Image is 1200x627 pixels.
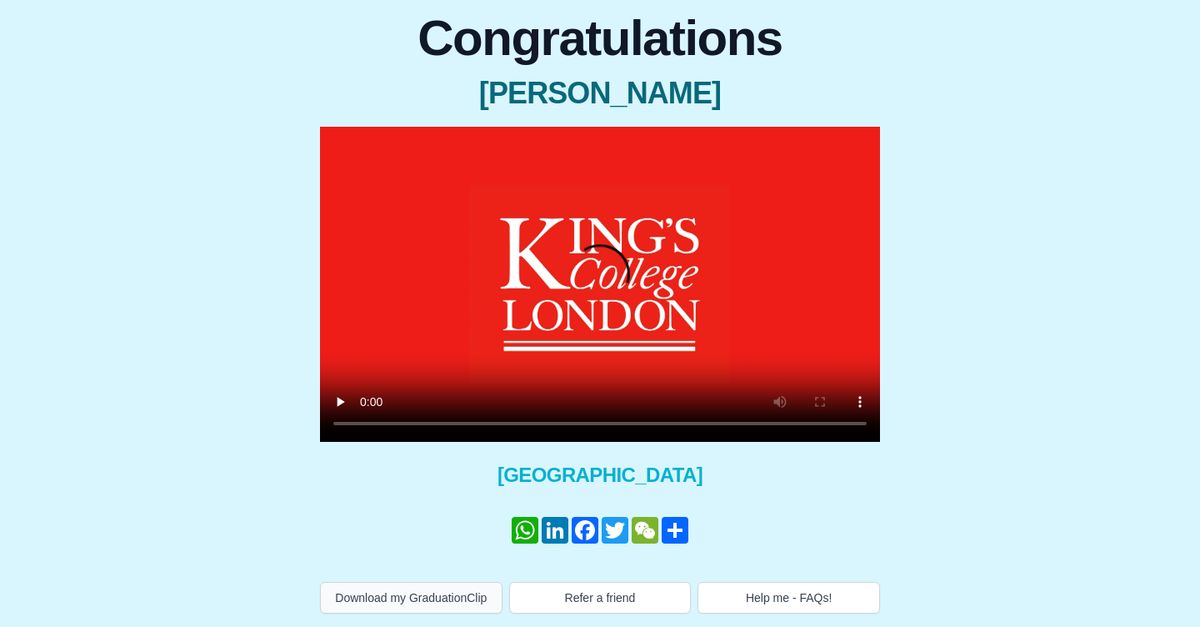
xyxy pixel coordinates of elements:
a: Share [660,517,690,544]
span: [GEOGRAPHIC_DATA] [320,462,880,489]
a: WhatsApp [510,517,540,544]
a: Twitter [600,517,630,544]
button: Download my GraduationClip [320,582,502,614]
span: Congratulations [320,13,880,63]
a: WeChat [630,517,660,544]
button: Refer a friend [509,582,692,614]
span: [PERSON_NAME] [320,77,880,110]
a: LinkedIn [540,517,570,544]
a: Facebook [570,517,600,544]
button: Help me - FAQs! [697,582,880,614]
